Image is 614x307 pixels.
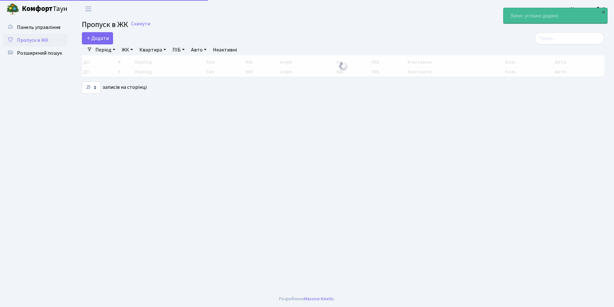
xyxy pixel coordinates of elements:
[210,44,240,55] a: Неактивні
[86,35,109,42] span: Додати
[22,4,53,14] b: Комфорт
[6,3,19,15] img: logo.png
[279,295,335,302] div: Розроблено .
[535,32,604,44] input: Пошук...
[504,8,607,23] div: Запис успішно додано.
[137,44,169,55] a: Квартира
[189,44,209,55] a: Авто
[82,81,101,94] select: записів на сторінці
[571,5,606,13] a: Консьєрж б. 4.
[17,37,48,44] span: Пропуск в ЖК
[119,44,136,55] a: ЖК
[22,4,67,14] span: Таун
[82,32,113,44] a: Додати
[3,34,67,47] a: Пропуск в ЖК
[82,81,147,94] label: записів на сторінці
[338,61,348,71] img: Обробка...
[17,50,62,57] span: Розширений пошук
[170,44,187,55] a: ПІБ
[304,295,334,302] a: Massive Kinetic
[93,44,118,55] a: Період
[82,19,128,30] span: Пропуск в ЖК
[3,47,67,60] a: Розширений пошук
[80,4,96,14] button: Переключити навігацію
[600,9,607,15] div: ×
[3,21,67,34] a: Панель управління
[131,21,150,27] a: Скинути
[17,24,60,31] span: Панель управління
